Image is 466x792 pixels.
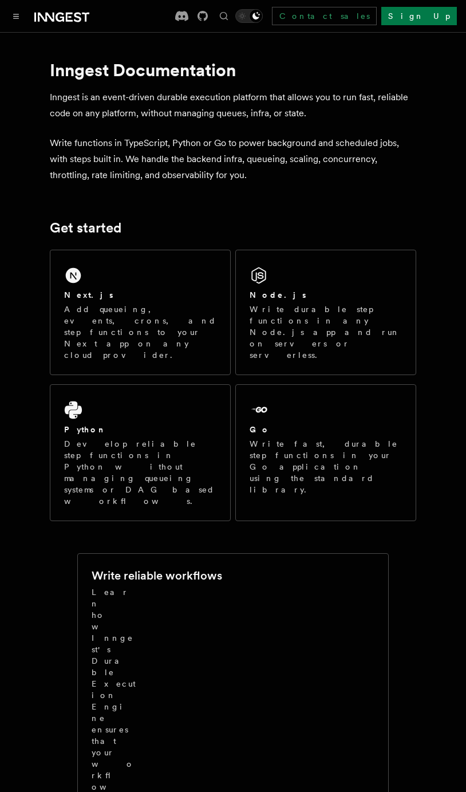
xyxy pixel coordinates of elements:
p: Write fast, durable step functions in your Go application using the standard library. [250,438,402,495]
a: Get started [50,220,121,236]
button: Toggle dark mode [235,9,263,23]
p: Inngest is an event-driven durable execution platform that allows you to run fast, reliable code ... [50,89,416,121]
a: Node.jsWrite durable step functions in any Node.js app and run on servers or serverless. [235,250,416,375]
h1: Inngest Documentation [50,60,416,80]
h2: Write reliable workflows [92,568,222,584]
a: Sign Up [381,7,457,25]
button: Find something... [217,9,231,23]
h2: Next.js [64,289,113,301]
h2: Node.js [250,289,306,301]
p: Write functions in TypeScript, Python or Go to power background and scheduled jobs, with steps bu... [50,135,416,183]
h2: Python [64,424,106,435]
h2: Go [250,424,270,435]
button: Toggle navigation [9,9,23,23]
a: Next.jsAdd queueing, events, crons, and step functions to your Next app on any cloud provider. [50,250,231,375]
a: PythonDevelop reliable step functions in Python without managing queueing systems or DAG based wo... [50,384,231,521]
a: GoWrite fast, durable step functions in your Go application using the standard library. [235,384,416,521]
p: Add queueing, events, crons, and step functions to your Next app on any cloud provider. [64,304,216,361]
a: Contact sales [272,7,377,25]
p: Develop reliable step functions in Python without managing queueing systems or DAG based workflows. [64,438,216,507]
p: Write durable step functions in any Node.js app and run on servers or serverless. [250,304,402,361]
